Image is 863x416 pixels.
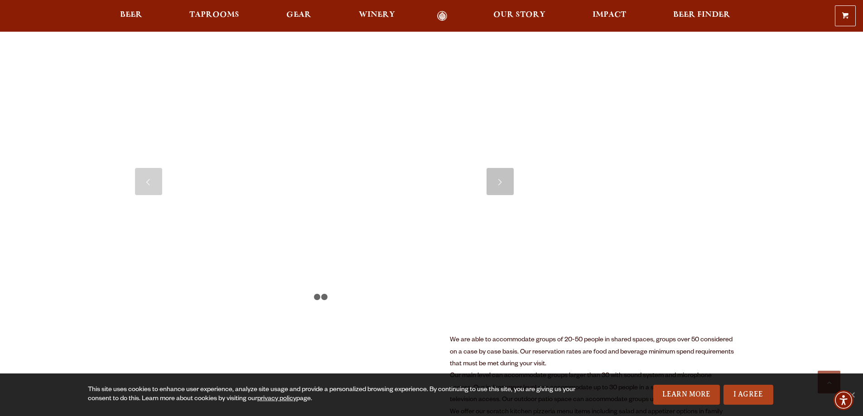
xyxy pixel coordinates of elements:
a: Scroll to top [818,371,840,393]
div: We are able to accommodate groups of 20-50 people in shared spaces, groups over 50 considered on ... [450,335,735,370]
a: Taprooms [183,11,245,21]
a: Next [487,168,514,195]
span: Our Story [493,11,545,19]
a: 2 [321,294,328,300]
div: Accessibility Menu [834,390,853,410]
span: Taprooms [189,11,239,19]
a: Beer [114,11,148,21]
a: Our Story [487,11,551,21]
span: Gear [286,11,311,19]
a: I Agree [723,385,773,405]
a: Odell Home [425,11,459,21]
a: 3 [328,294,335,300]
a: Gear [280,11,317,21]
a: Beer Finder [667,11,736,21]
div: Our main level can accommodate groups larger than 30 with sound system and microphone access. Our... [450,370,735,406]
span: Winery [359,11,395,19]
a: Impact [587,11,632,21]
a: privacy policy [257,396,296,403]
a: Previous [135,168,162,195]
a: 1 [314,294,320,300]
img: 52146235858_ed372f0b97_k [128,51,521,312]
span: Beer Finder [673,11,730,19]
span: Impact [593,11,626,19]
a: Winery [353,11,401,21]
span: Beer [120,11,142,19]
a: Learn More [653,385,720,405]
div: This site uses cookies to enhance user experience, analyze site usage and provide a personalized ... [88,386,579,404]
